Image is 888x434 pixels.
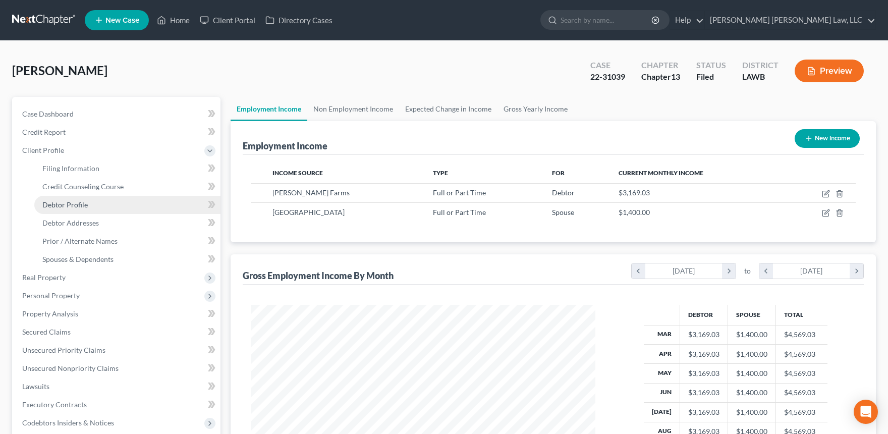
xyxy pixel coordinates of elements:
td: $4,569.03 [776,403,827,422]
span: Type [433,169,448,177]
span: [GEOGRAPHIC_DATA] [272,208,345,216]
th: Apr [644,344,680,363]
div: Chapter [641,71,680,83]
div: Status [696,60,726,71]
span: Real Property [22,273,66,282]
td: $4,569.03 [776,364,827,383]
div: $1,400.00 [736,388,767,398]
div: $1,400.00 [736,349,767,359]
a: Debtor Profile [34,196,220,214]
span: Personal Property [22,291,80,300]
a: Executory Contracts [14,396,220,414]
a: Unsecured Priority Claims [14,341,220,359]
div: $1,400.00 [736,368,767,378]
div: $3,169.03 [688,407,719,417]
a: Prior / Alternate Names [34,232,220,250]
th: May [644,364,680,383]
div: Case [590,60,625,71]
span: Secured Claims [22,328,71,336]
a: Filing Information [34,159,220,178]
th: Mar [644,325,680,344]
a: [PERSON_NAME] [PERSON_NAME] Law, LLC [705,11,875,29]
span: Credit Report [22,128,66,136]
a: Employment Income [231,97,307,121]
th: Jun [644,383,680,402]
span: Full or Part Time [433,208,486,216]
a: Home [152,11,195,29]
td: $4,569.03 [776,325,827,344]
a: Lawsuits [14,377,220,396]
span: Credit Counseling Course [42,182,124,191]
div: District [742,60,779,71]
input: Search by name... [561,11,653,29]
a: Help [670,11,704,29]
div: [DATE] [645,263,723,279]
span: Debtor [552,188,575,197]
a: Debtor Addresses [34,214,220,232]
td: $4,569.03 [776,383,827,402]
a: Directory Cases [260,11,338,29]
span: Case Dashboard [22,110,74,118]
a: Unsecured Nonpriority Claims [14,359,220,377]
span: Income Source [272,169,323,177]
span: Client Profile [22,146,64,154]
td: $4,569.03 [776,344,827,363]
i: chevron_right [722,263,736,279]
div: [DATE] [773,263,850,279]
span: Full or Part Time [433,188,486,197]
span: $1,400.00 [619,208,650,216]
div: $1,400.00 [736,330,767,340]
a: Credit Counseling Course [34,178,220,196]
a: Credit Report [14,123,220,141]
div: Chapter [641,60,680,71]
div: $3,169.03 [688,388,719,398]
a: Gross Yearly Income [497,97,574,121]
span: Property Analysis [22,309,78,318]
a: Expected Change in Income [399,97,497,121]
th: [DATE] [644,403,680,422]
span: Codebtors Insiders & Notices [22,418,114,427]
a: Spouses & Dependents [34,250,220,268]
a: Client Portal [195,11,260,29]
i: chevron_right [850,263,863,279]
span: For [552,169,565,177]
span: New Case [105,17,139,24]
span: Spouses & Dependents [42,255,114,263]
div: Filed [696,71,726,83]
div: 22-31039 [590,71,625,83]
div: $3,169.03 [688,368,719,378]
i: chevron_left [759,263,773,279]
button: Preview [795,60,864,82]
a: Case Dashboard [14,105,220,123]
span: Current Monthly Income [619,169,703,177]
span: Lawsuits [22,382,49,391]
a: Secured Claims [14,323,220,341]
span: Spouse [552,208,574,216]
span: 13 [671,72,680,81]
span: Debtor Profile [42,200,88,209]
div: $1,400.00 [736,407,767,417]
div: Employment Income [243,140,327,152]
i: chevron_left [632,263,645,279]
button: New Income [795,129,860,148]
span: Debtor Addresses [42,219,99,227]
span: Executory Contracts [22,400,87,409]
span: Filing Information [42,164,99,173]
th: Debtor [680,305,728,325]
span: [PERSON_NAME] [12,63,107,78]
span: Unsecured Priority Claims [22,346,105,354]
div: Gross Employment Income By Month [243,269,394,282]
div: Open Intercom Messenger [854,400,878,424]
div: $3,169.03 [688,349,719,359]
span: to [744,266,751,276]
th: Total [776,305,827,325]
span: [PERSON_NAME] Farms [272,188,350,197]
th: Spouse [728,305,776,325]
a: Property Analysis [14,305,220,323]
span: Prior / Alternate Names [42,237,118,245]
div: $3,169.03 [688,330,719,340]
span: $3,169.03 [619,188,650,197]
span: Unsecured Nonpriority Claims [22,364,119,372]
div: LAWB [742,71,779,83]
a: Non Employment Income [307,97,399,121]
